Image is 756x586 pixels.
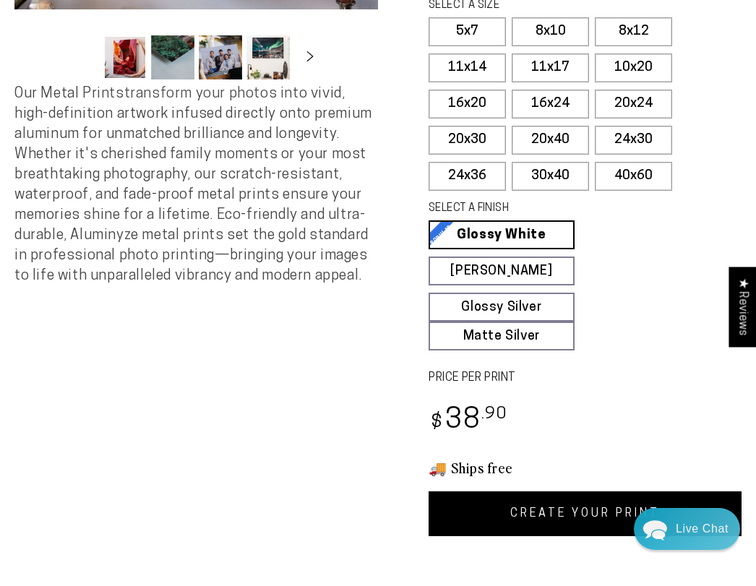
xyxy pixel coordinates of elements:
label: 24x30 [595,126,672,155]
label: 8x12 [595,17,672,46]
span: Our Metal Prints transform your photos into vivid, high-definition artwork infused directly onto ... [14,87,372,283]
label: 10x20 [595,53,672,82]
h3: 🚚 Ships free [429,458,742,477]
sup: .90 [481,406,507,423]
label: 16x20 [429,90,506,119]
label: 16x24 [512,90,589,119]
label: 20x24 [595,90,672,119]
button: Load image 4 in gallery view [246,35,290,79]
span: $ [431,413,443,433]
a: Matte Silver [429,322,575,350]
button: Load image 1 in gallery view [103,35,147,79]
label: 40x60 [595,162,672,191]
button: Load image 3 in gallery view [199,35,242,79]
a: [PERSON_NAME] [429,257,575,285]
label: 8x10 [512,17,589,46]
button: Load image 2 in gallery view [151,35,194,79]
div: Chat widget toggle [634,508,740,550]
label: 11x17 [512,53,589,82]
legend: SELECT A FINISH [429,201,611,217]
bdi: 38 [429,407,507,435]
label: 5x7 [429,17,506,46]
a: Glossy White [429,220,575,249]
label: 11x14 [429,53,506,82]
label: 20x30 [429,126,506,155]
div: Click to open Judge.me floating reviews tab [729,267,756,347]
a: CREATE YOUR PRINT [429,491,742,536]
label: 20x40 [512,126,589,155]
button: Slide left [67,42,99,74]
div: Contact Us Directly [676,508,729,550]
label: PRICE PER PRINT [429,370,742,387]
label: 30x40 [512,162,589,191]
a: Glossy Silver [429,293,575,322]
label: 24x36 [429,162,506,191]
button: Slide right [294,42,326,74]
